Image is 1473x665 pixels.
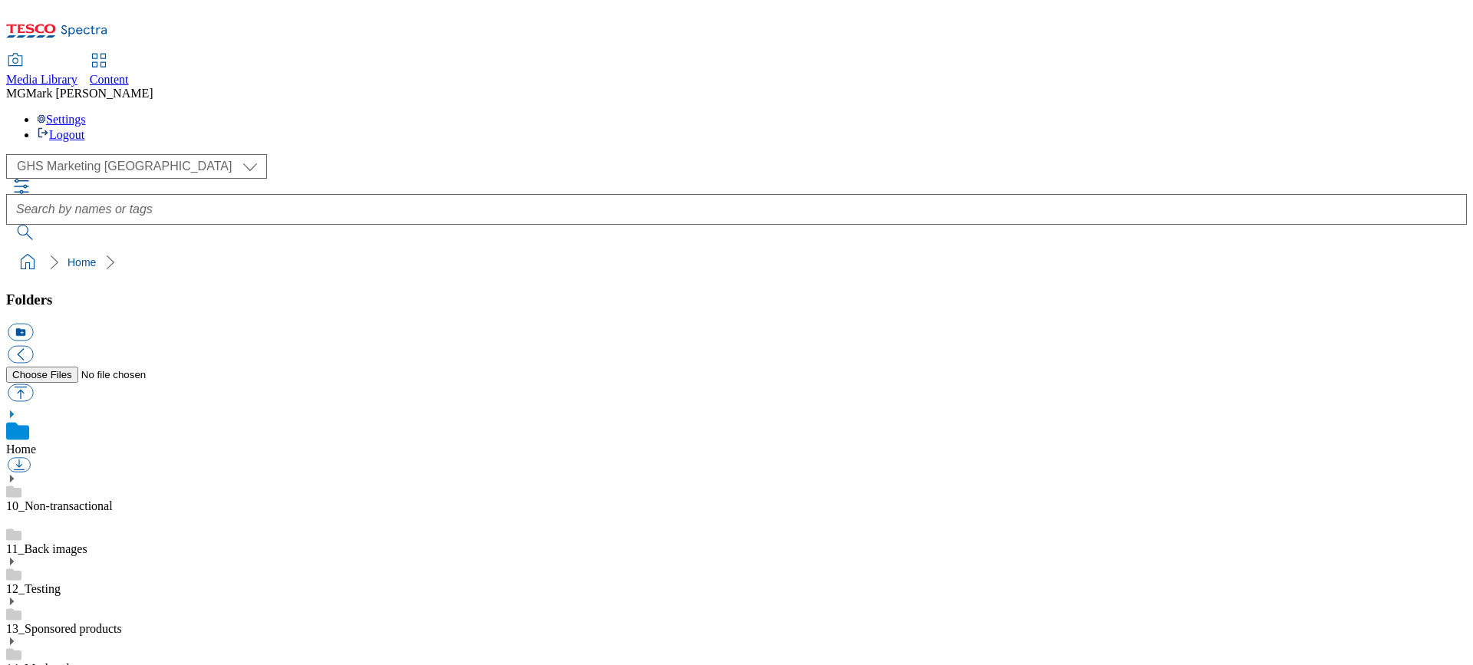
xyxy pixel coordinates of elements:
a: 12_Testing [6,582,61,595]
a: Content [90,54,129,87]
nav: breadcrumb [6,248,1467,277]
a: Media Library [6,54,77,87]
a: Logout [37,128,84,141]
span: Media Library [6,73,77,86]
span: Content [90,73,129,86]
a: 13_Sponsored products [6,622,122,635]
span: MG [6,87,26,100]
a: 10_Non-transactional [6,499,113,512]
span: Mark [PERSON_NAME] [26,87,153,100]
a: Settings [37,113,86,126]
a: Home [68,256,96,268]
a: home [15,250,40,275]
input: Search by names or tags [6,194,1467,225]
h3: Folders [6,291,1467,308]
a: Home [6,443,36,456]
a: 11_Back images [6,542,87,555]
